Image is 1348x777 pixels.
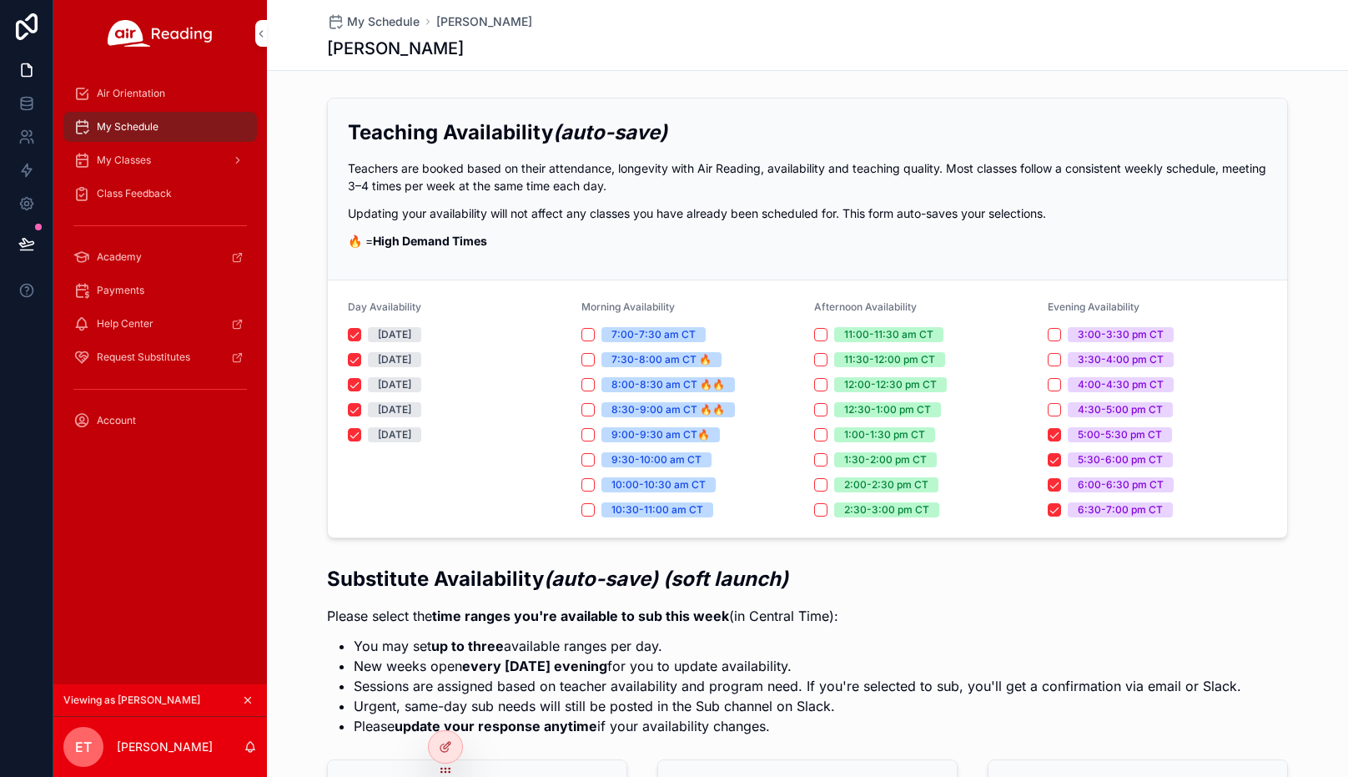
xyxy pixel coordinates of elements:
[814,300,917,313] span: Afternoon Availability
[1078,402,1163,417] div: 4:30-5:00 pm CT
[97,250,142,264] span: Academy
[97,284,144,297] span: Payments
[1078,427,1162,442] div: 5:00-5:30 pm CT
[348,300,421,313] span: Day Availability
[378,402,411,417] div: [DATE]
[844,352,935,367] div: 11:30-12:00 pm CT
[611,502,703,517] div: 10:30-11:00 am CT
[348,159,1267,194] p: Teachers are booked based on their attendance, longevity with Air Reading, availability and teach...
[431,638,504,654] strong: up to three
[354,716,1241,736] li: Please if your availability changes.
[354,696,1241,716] li: Urgent, same-day sub needs will still be posted in the Sub channel on Slack.
[63,112,257,142] a: My Schedule
[97,317,153,330] span: Help Center
[1078,377,1164,392] div: 4:00-4:30 pm CT
[611,402,725,417] div: 8:30-9:00 am CT 🔥🔥
[327,13,420,30] a: My Schedule
[611,427,710,442] div: 9:00-9:30 am CT🔥
[63,179,257,209] a: Class Feedback
[348,204,1267,222] p: Updating your availability will not affect any classes you have already been scheduled for. This ...
[97,87,165,100] span: Air Orientation
[432,608,729,624] strong: time ranges you're available to sub this week
[1078,502,1163,517] div: 6:30-7:00 pm CT
[844,427,925,442] div: 1:00-1:30 pm CT
[611,452,702,467] div: 9:30-10:00 am CT
[844,502,929,517] div: 2:30-3:00 pm CT
[378,352,411,367] div: [DATE]
[63,242,257,272] a: Academy
[553,120,667,144] em: (auto-save)
[327,565,1241,593] h2: Substitute Availability
[1078,452,1163,467] div: 5:30-6:00 pm CT
[1048,300,1139,313] span: Evening Availability
[63,78,257,108] a: Air Orientation
[53,67,267,457] div: scrollable content
[63,275,257,305] a: Payments
[611,477,706,492] div: 10:00-10:30 am CT
[75,737,92,757] span: ET
[1078,327,1164,342] div: 3:00-3:30 pm CT
[327,37,464,60] h1: [PERSON_NAME]
[354,656,1241,676] li: New weeks open for you to update availability.
[348,119,1267,146] h2: Teaching Availability
[378,427,411,442] div: [DATE]
[844,402,931,417] div: 12:30-1:00 pm CT
[63,406,257,436] a: Account
[63,342,257,372] a: Request Substitutes
[97,154,151,167] span: My Classes
[611,377,725,392] div: 8:00-8:30 am CT 🔥🔥
[1078,352,1164,367] div: 3:30-4:00 pm CT
[462,658,607,674] strong: every [DATE] evening
[97,414,136,427] span: Account
[108,20,213,47] img: App logo
[348,232,1267,250] p: 🔥 =
[436,13,532,30] a: [PERSON_NAME]
[347,13,420,30] span: My Schedule
[63,145,257,175] a: My Classes
[611,352,712,367] div: 7:30-8:00 am CT 🔥
[354,676,1241,696] li: Sessions are assigned based on teacher availability and program need. If you're selected to sub, ...
[1078,477,1164,492] div: 6:00-6:30 pm CT
[97,351,190,364] span: Request Substitutes
[378,327,411,342] div: [DATE]
[63,309,257,339] a: Help Center
[844,327,933,342] div: 11:00-11:30 am CT
[327,606,1241,626] p: Please select the (in Central Time):
[544,567,788,591] em: (auto-save) (soft launch)
[611,327,696,342] div: 7:00-7:30 am CT
[844,477,928,492] div: 2:00-2:30 pm CT
[373,234,487,248] strong: High Demand Times
[395,718,597,734] strong: update your response anytime
[581,300,675,313] span: Morning Availability
[97,120,158,134] span: My Schedule
[844,377,937,392] div: 12:00-12:30 pm CT
[97,187,172,200] span: Class Feedback
[117,739,213,755] p: [PERSON_NAME]
[844,452,927,467] div: 1:30-2:00 pm CT
[378,377,411,392] div: [DATE]
[63,694,200,707] span: Viewing as [PERSON_NAME]
[354,636,1241,656] li: You may set available ranges per day.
